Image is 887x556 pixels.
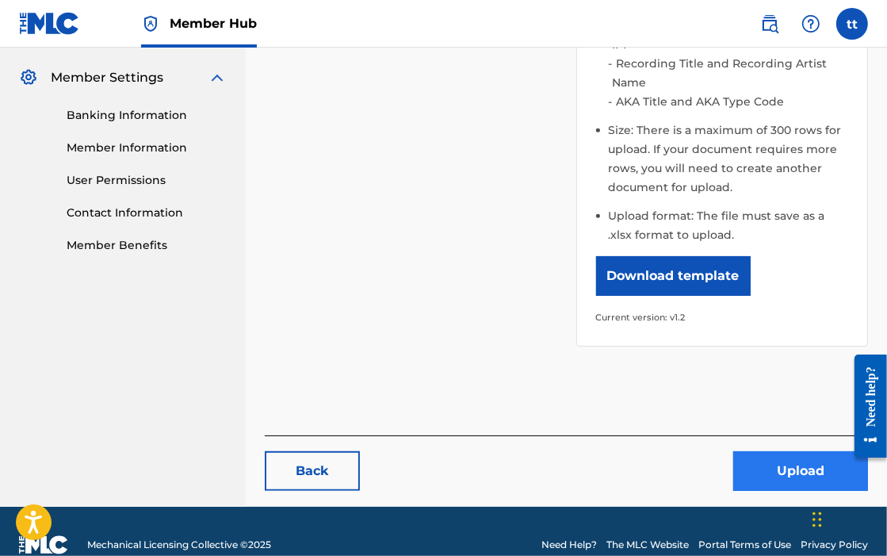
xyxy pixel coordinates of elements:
[754,8,786,40] a: Public Search
[801,538,868,552] a: Privacy Policy
[87,538,271,552] span: Mechanical Licensing Collective © 2025
[141,14,160,33] img: Top Rightsholder
[67,172,227,189] a: User Permissions
[67,237,227,254] a: Member Benefits
[606,538,689,552] a: The MLC Website
[19,535,68,554] img: logo
[541,538,597,552] a: Need Help?
[760,14,779,33] img: search
[795,8,827,40] div: Help
[808,480,887,556] iframe: Chat Widget
[208,68,227,87] img: expand
[596,308,849,327] p: Current version: v1.2
[67,205,227,221] a: Contact Information
[67,140,227,156] a: Member Information
[265,451,360,491] a: Back
[801,14,820,33] img: help
[609,121,849,206] li: Size: There is a maximum of 300 rows for upload. If your document requires more rows, you will ne...
[613,92,849,111] li: AKA Title and AKA Type Code
[170,14,257,33] span: Member Hub
[51,68,163,87] span: Member Settings
[19,12,80,35] img: MLC Logo
[19,68,38,87] img: Member Settings
[698,538,791,552] a: Portal Terms of Use
[67,107,227,124] a: Banking Information
[843,342,887,470] iframe: Resource Center
[733,451,868,491] button: Upload
[609,206,849,244] li: Upload format: The file must save as a .xlsx format to upload.
[596,256,751,296] button: Download template
[812,496,822,543] div: Drag
[836,8,868,40] div: User Menu
[613,54,849,92] li: Recording Title and Recording Artist Name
